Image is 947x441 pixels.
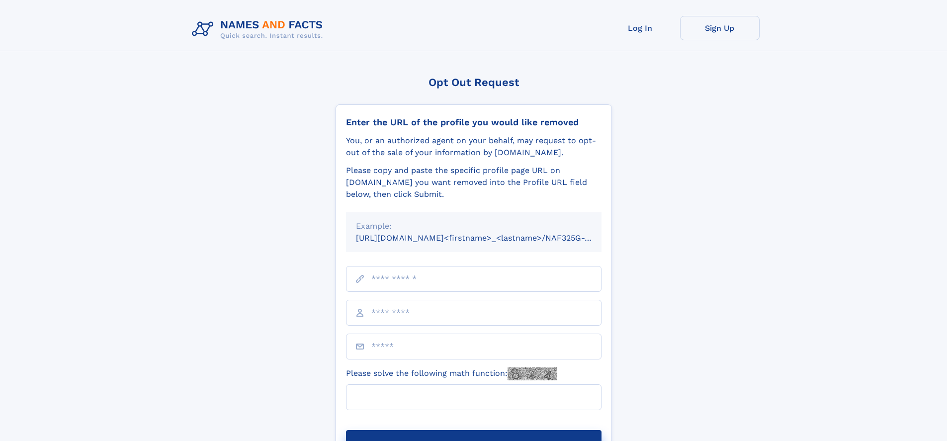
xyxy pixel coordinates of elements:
[346,117,602,128] div: Enter the URL of the profile you would like removed
[680,16,760,40] a: Sign Up
[356,220,592,232] div: Example:
[346,135,602,159] div: You, or an authorized agent on your behalf, may request to opt-out of the sale of your informatio...
[336,76,612,88] div: Opt Out Request
[356,233,620,243] small: [URL][DOMAIN_NAME]<firstname>_<lastname>/NAF325G-xxxxxxxx
[601,16,680,40] a: Log In
[346,367,557,380] label: Please solve the following math function:
[346,165,602,200] div: Please copy and paste the specific profile page URL on [DOMAIN_NAME] you want removed into the Pr...
[188,16,331,43] img: Logo Names and Facts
